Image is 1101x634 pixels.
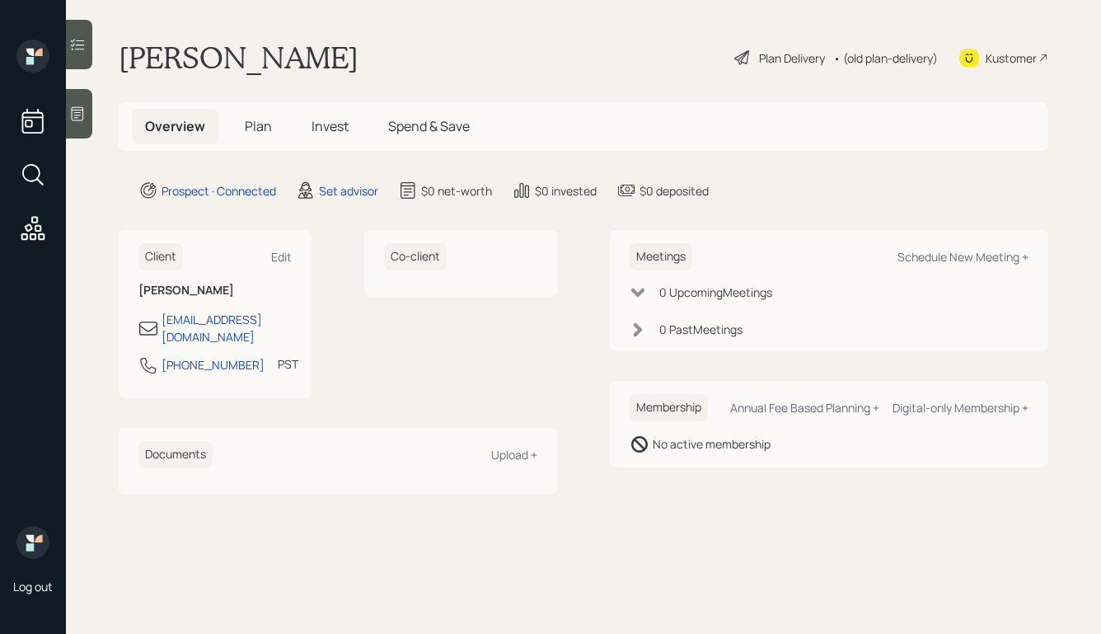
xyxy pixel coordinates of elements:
div: PST [278,355,298,373]
div: Kustomer [986,49,1037,67]
h1: [PERSON_NAME] [119,40,358,76]
h6: Client [138,243,183,270]
div: Upload + [491,447,537,463]
h6: Membership [630,394,708,421]
div: Schedule New Meeting + [897,249,1028,265]
div: [EMAIL_ADDRESS][DOMAIN_NAME] [162,311,292,345]
h6: [PERSON_NAME] [138,284,292,298]
div: $0 net-worth [421,182,492,200]
div: Prospect · Connected [162,182,276,200]
div: Edit [271,249,292,265]
div: Annual Fee Based Planning + [730,400,879,416]
div: Plan Delivery [759,49,825,67]
div: $0 deposited [640,182,709,200]
span: Spend & Save [388,117,470,135]
img: retirable_logo.png [16,526,49,559]
span: Plan [245,117,272,135]
span: Overview [145,117,205,135]
span: Invest [312,117,349,135]
div: Digital-only Membership + [893,400,1028,416]
div: • (old plan-delivery) [833,49,938,67]
div: 0 Past Meeting s [659,321,743,338]
div: Log out [13,579,53,594]
div: $0 invested [535,182,597,200]
div: 0 Upcoming Meeting s [659,284,772,301]
h6: Co-client [384,243,447,270]
div: Set advisor [319,182,378,200]
div: [PHONE_NUMBER] [162,356,265,373]
h6: Documents [138,441,213,468]
h6: Meetings [630,243,692,270]
div: No active membership [653,435,771,453]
